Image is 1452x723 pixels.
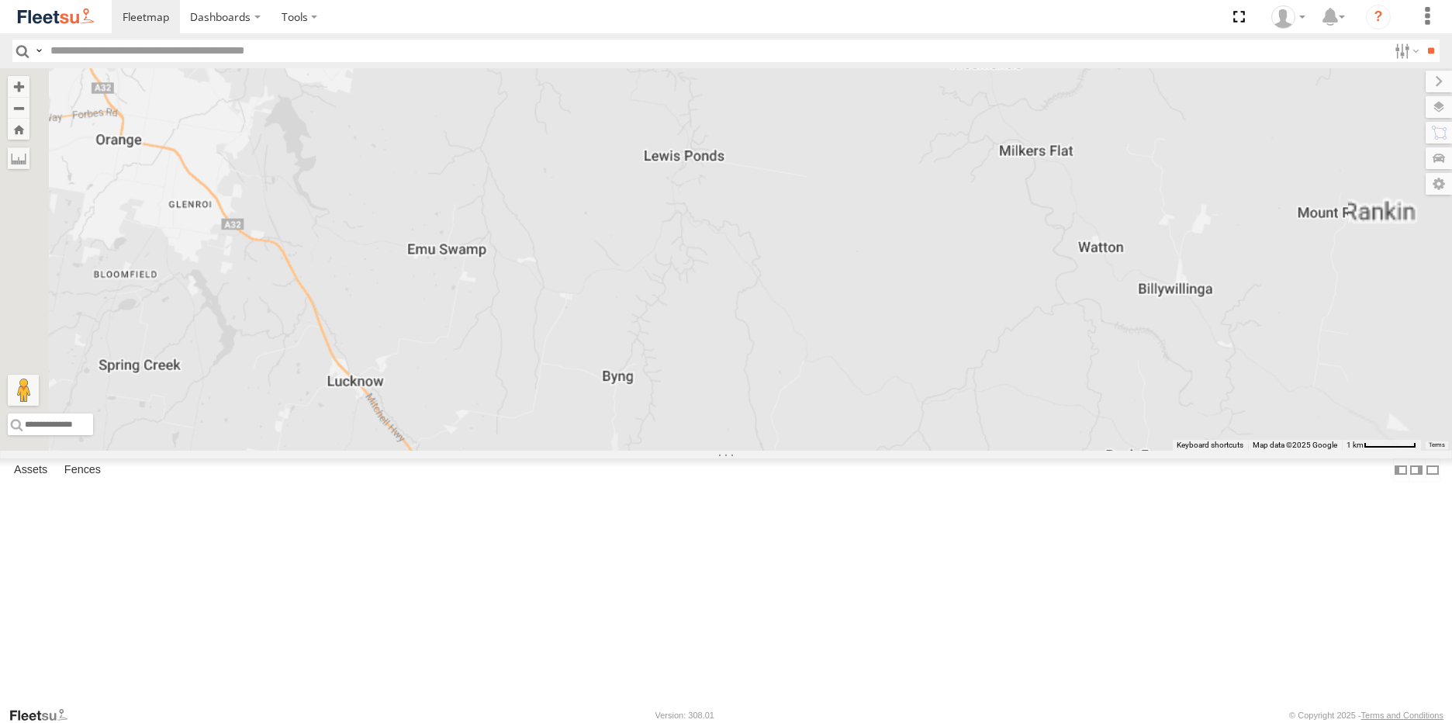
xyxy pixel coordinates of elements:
[1366,5,1391,29] i: ?
[8,76,29,97] button: Zoom in
[1388,40,1422,62] label: Search Filter Options
[655,711,714,720] div: Version: 308.01
[1361,711,1443,720] a: Terms and Conditions
[1393,458,1409,481] label: Dock Summary Table to the Left
[8,147,29,169] label: Measure
[1429,442,1445,448] a: Terms (opens in new tab)
[1266,5,1311,29] div: Matt Smith
[16,6,96,27] img: fleetsu-logo-horizontal.svg
[57,459,109,481] label: Fences
[33,40,45,62] label: Search Query
[6,459,55,481] label: Assets
[1426,173,1452,195] label: Map Settings
[1425,458,1440,481] label: Hide Summary Table
[8,375,39,406] button: Drag Pegman onto the map to open Street View
[1342,440,1421,451] button: Map Scale: 1 km per 64 pixels
[1177,440,1243,451] button: Keyboard shortcuts
[8,97,29,119] button: Zoom out
[1347,441,1364,449] span: 1 km
[1409,458,1424,481] label: Dock Summary Table to the Right
[1253,441,1337,449] span: Map data ©2025 Google
[9,707,80,723] a: Visit our Website
[1289,711,1443,720] div: © Copyright 2025 -
[8,119,29,140] button: Zoom Home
